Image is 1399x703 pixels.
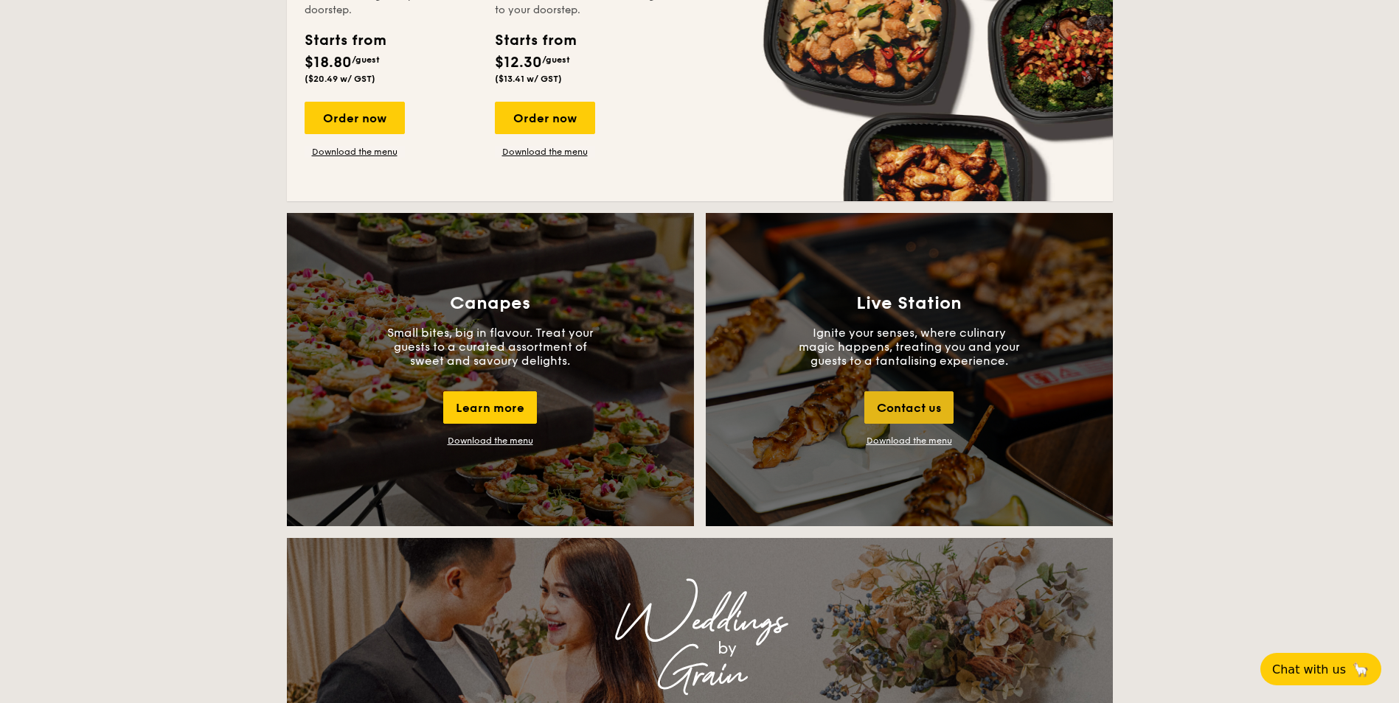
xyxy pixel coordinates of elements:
span: $18.80 [305,54,352,71]
div: Weddings [417,609,983,635]
span: /guest [352,55,380,65]
div: by [471,635,983,662]
p: Ignite your senses, where culinary magic happens, treating you and your guests to a tantalising e... [799,326,1020,368]
p: Small bites, big in flavour. Treat your guests to a curated assortment of sweet and savoury delig... [380,326,601,368]
h3: Live Station [856,293,962,314]
div: Download the menu [448,436,533,446]
a: Download the menu [495,146,595,158]
span: ($20.49 w/ GST) [305,74,375,84]
a: Download the menu [305,146,405,158]
div: Starts from [305,29,385,52]
div: Contact us [864,391,954,424]
span: ($13.41 w/ GST) [495,74,562,84]
div: Starts from [495,29,575,52]
button: Chat with us🦙 [1260,653,1381,685]
span: $12.30 [495,54,542,71]
span: /guest [542,55,570,65]
div: Grain [417,662,983,688]
h3: Canapes [450,293,530,314]
span: 🦙 [1352,661,1370,678]
div: Order now [495,102,595,134]
div: Order now [305,102,405,134]
a: Download the menu [867,436,952,446]
div: Learn more [443,391,537,424]
span: Chat with us [1272,662,1346,676]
